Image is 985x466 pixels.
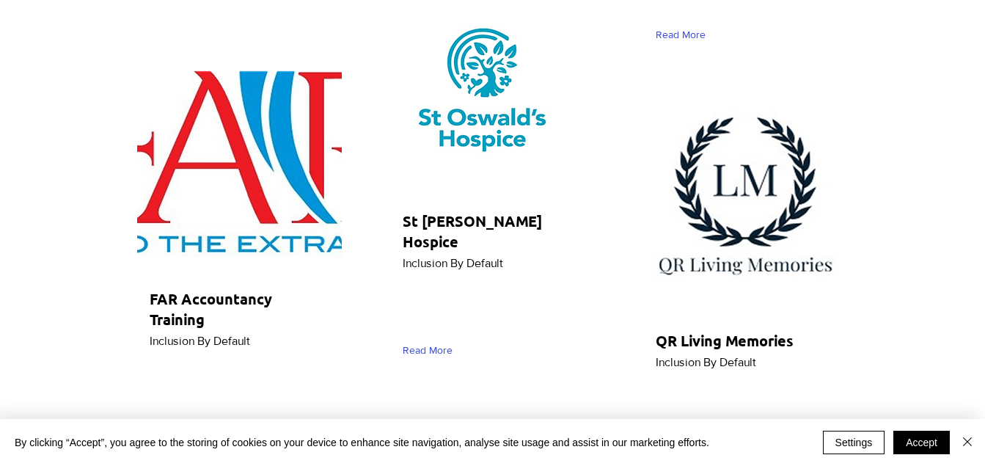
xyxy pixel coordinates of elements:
span: St [PERSON_NAME] Hospice [403,211,542,251]
span: QR Living Memories [656,331,794,350]
button: Accept [893,431,950,454]
span: FAR Accountancy Training [150,289,272,329]
span: By clicking “Accept”, you agree to the storing of cookies on your device to enhance site navigati... [15,436,709,449]
span: Inclusion By Default [656,356,756,368]
span: Read More [403,343,453,358]
span: Read More [656,28,706,43]
span: Inclusion By Default [403,257,503,269]
button: Close [959,431,976,454]
span: Inclusion By Default [150,335,250,347]
a: Read More [150,415,206,441]
button: Settings [823,431,885,454]
img: Close [959,433,976,451]
a: Read More [656,22,712,48]
a: Read More [403,338,459,363]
